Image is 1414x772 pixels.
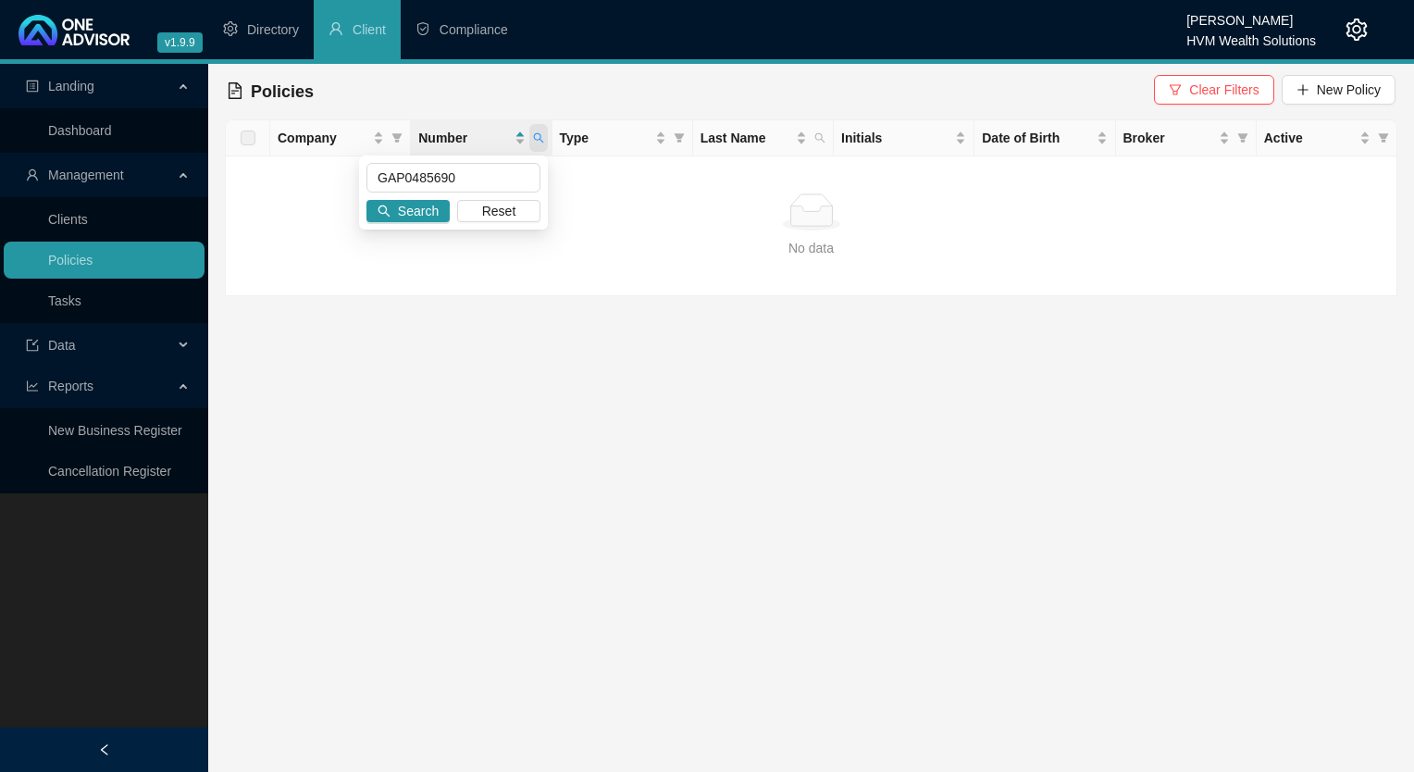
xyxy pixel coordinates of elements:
a: New Business Register [48,423,182,438]
span: safety [416,21,430,36]
span: import [26,339,39,352]
span: filter [1237,132,1248,143]
a: Cancellation Register [48,464,171,479]
span: search [529,124,548,152]
button: Reset [457,200,540,222]
th: Broker [1116,120,1257,156]
span: Reports [48,379,93,393]
span: Initials [841,128,951,148]
span: Type [560,128,651,148]
span: filter [670,124,688,152]
span: Last Name [701,128,792,148]
th: Active [1257,120,1397,156]
span: setting [1346,19,1368,41]
span: file-text [227,82,243,99]
span: Directory [247,22,299,37]
span: profile [26,80,39,93]
img: 2df55531c6924b55f21c4cf5d4484680-logo-light.svg [19,15,130,45]
span: filter [1234,124,1252,152]
span: line-chart [26,380,39,392]
span: plus [1296,83,1309,96]
span: Landing [48,79,94,93]
span: search [378,205,391,218]
div: [PERSON_NAME] [1186,5,1316,25]
span: user [329,21,343,36]
span: user [26,168,39,181]
th: Company [270,120,411,156]
span: New Policy [1317,80,1381,100]
span: Broker [1123,128,1215,148]
span: filter [388,124,406,152]
div: HVM Wealth Solutions [1186,25,1316,45]
span: filter [1169,83,1182,96]
span: Policies [251,82,314,101]
span: Clear Filters [1189,80,1259,100]
span: search [533,132,544,143]
span: Number [418,128,510,148]
span: Reset [482,201,516,221]
th: Initials [834,120,974,156]
a: Tasks [48,293,81,308]
th: Last Name [693,120,834,156]
div: No data [241,238,1382,258]
button: New Policy [1282,75,1395,105]
input: Search Number [366,163,540,193]
span: filter [674,132,685,143]
span: filter [391,132,403,143]
span: v1.9.9 [157,32,203,53]
a: Clients [48,212,88,227]
span: filter [1378,132,1389,143]
span: Date of Birth [982,128,1092,148]
span: Management [48,168,124,182]
span: Company [278,128,369,148]
span: Search [398,201,439,221]
span: left [98,743,111,756]
span: Data [48,338,76,353]
span: setting [223,21,238,36]
button: Search [366,200,450,222]
a: Dashboard [48,123,112,138]
span: Client [353,22,386,37]
th: Date of Birth [974,120,1115,156]
button: Clear Filters [1154,75,1273,105]
span: Active [1264,128,1356,148]
span: search [811,124,829,152]
a: Policies [48,253,93,268]
span: search [814,132,825,143]
th: Type [552,120,693,156]
span: filter [1374,124,1393,152]
span: Compliance [440,22,508,37]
